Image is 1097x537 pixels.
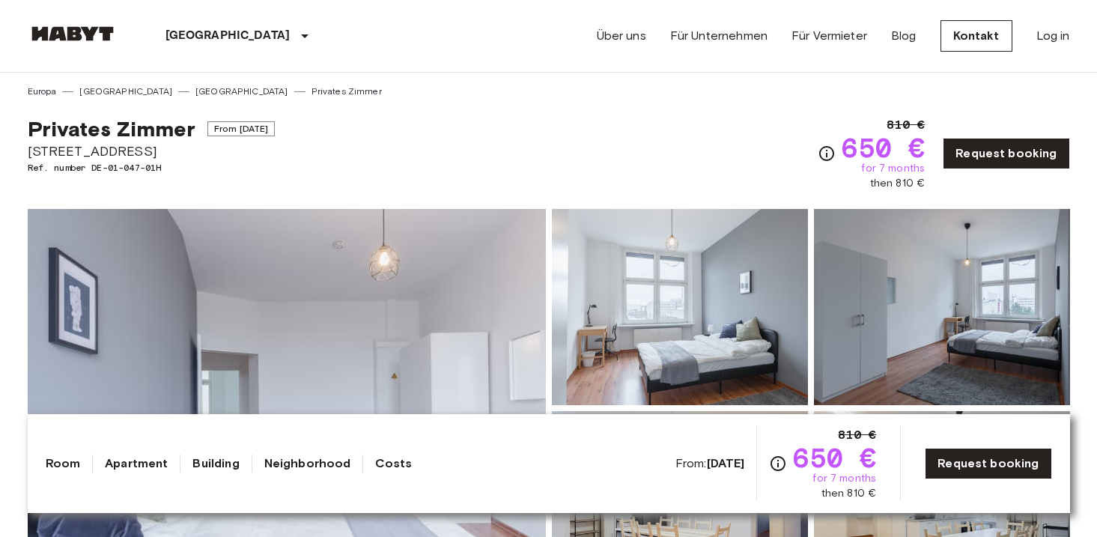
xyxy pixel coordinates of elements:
[870,176,926,191] span: then 810 €
[818,145,836,163] svg: Check cost overview for full price breakdown. Please note that discounts apply to new joiners onl...
[207,121,276,136] span: From [DATE]
[842,134,925,161] span: 650 €
[375,455,412,473] a: Costs
[838,426,876,444] span: 810 €
[707,456,745,470] b: [DATE]
[821,486,877,501] span: then 810 €
[769,455,787,473] svg: Check cost overview for full price breakdown. Please note that discounts apply to new joiners onl...
[28,116,195,142] span: Privates Zimmer
[28,142,276,161] span: [STREET_ADDRESS]
[812,471,876,486] span: for 7 months
[1036,27,1070,45] a: Log in
[552,209,808,405] img: Picture of unit DE-01-047-01H
[105,455,168,473] a: Apartment
[79,85,172,98] a: [GEOGRAPHIC_DATA]
[28,85,57,98] a: Europa
[597,27,646,45] a: Über uns
[793,444,876,471] span: 650 €
[670,27,768,45] a: Für Unternehmen
[943,138,1069,169] a: Request booking
[312,85,382,98] a: Privates Zimmer
[887,116,925,134] span: 810 €
[925,448,1051,479] a: Request booking
[791,27,867,45] a: Für Vermieter
[861,161,925,176] span: for 7 months
[675,455,745,472] span: From:
[165,27,291,45] p: [GEOGRAPHIC_DATA]
[28,161,276,175] span: Ref. number DE-01-047-01H
[891,27,917,45] a: Blog
[195,85,288,98] a: [GEOGRAPHIC_DATA]
[264,455,351,473] a: Neighborhood
[192,455,239,473] a: Building
[814,209,1070,405] img: Picture of unit DE-01-047-01H
[46,455,81,473] a: Room
[940,20,1012,52] a: Kontakt
[28,26,118,41] img: Habyt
